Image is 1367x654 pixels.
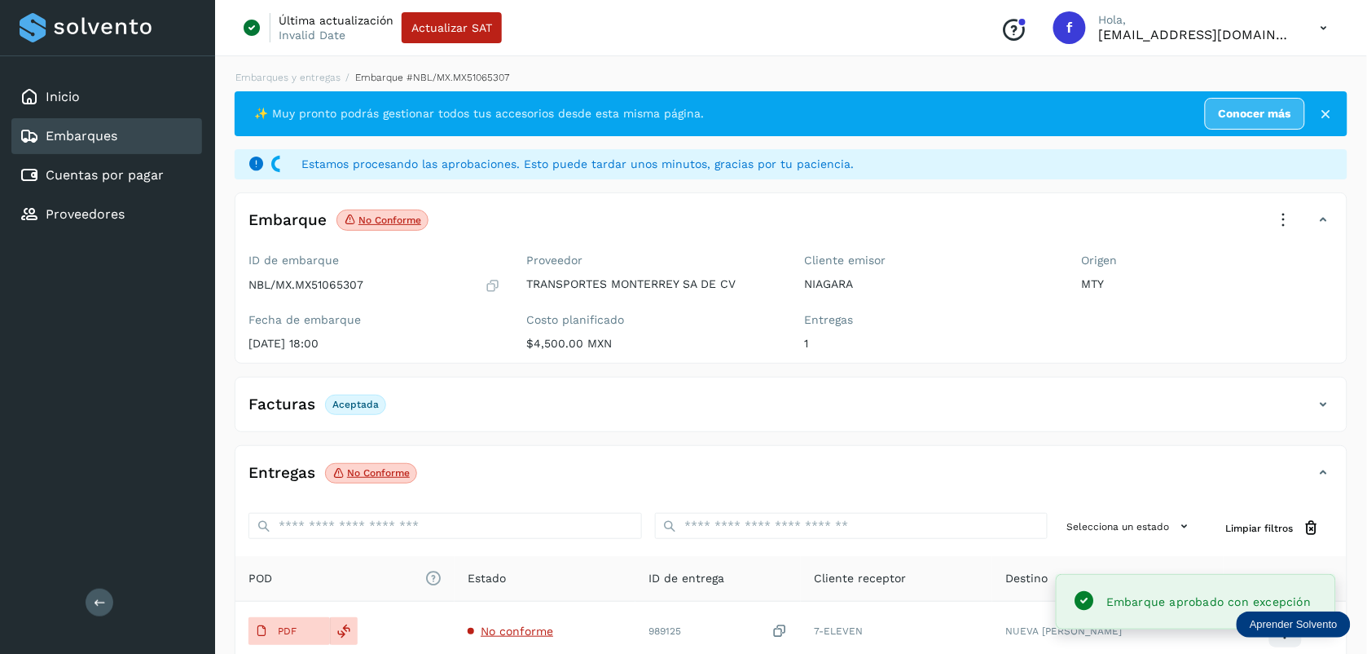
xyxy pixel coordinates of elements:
div: Inicio [11,79,202,115]
label: Proveedor [526,254,778,267]
a: Cuentas por pagar [46,167,164,183]
p: Hola, [1099,13,1294,27]
div: EntregasNo conforme [235,459,1347,500]
h4: Embarque [248,211,327,230]
p: MTY [1082,277,1334,291]
span: ID de entrega [648,570,724,587]
span: Limpiar filtros [1226,521,1294,536]
h4: Entregas [248,464,315,483]
a: Embarques y entregas [235,72,341,83]
label: Origen [1082,254,1334,267]
p: Aprender Solvento [1250,618,1338,631]
span: Embarque aprobado con excepción [1106,595,1311,608]
button: Limpiar filtros [1213,513,1334,543]
div: Cuentas por pagar [11,157,202,193]
p: No conforme [358,214,421,226]
a: Inicio [46,89,80,104]
button: Actualizar SAT [402,12,502,43]
label: Cliente emisor [804,254,1056,267]
div: Aprender Solvento [1237,612,1351,638]
h4: Facturas [248,395,315,414]
p: NBL/MX.MX51065307 [248,278,363,292]
span: Destino [1005,570,1048,587]
span: Actualizar SAT [411,22,492,33]
label: Entregas [804,313,1056,327]
label: Fecha de embarque [248,313,500,327]
span: Embarque #NBL/MX.MX51065307 [355,72,509,83]
span: Cliente receptor [814,570,906,587]
div: 989125 [648,623,788,640]
p: fepadilla@niagarawater.com [1099,27,1294,42]
span: Estado [468,570,506,587]
button: PDF [248,617,330,645]
a: Embarques [46,128,117,144]
a: Proveedores [46,206,125,222]
span: Acciones [1260,570,1310,587]
div: Embarques [11,118,202,154]
span: No conforme [481,625,553,638]
span: ✨ Muy pronto podrás gestionar todos tus accesorios desde esta misma página. [254,105,704,122]
p: $4,500.00 MXN [526,337,778,351]
p: PDF [278,625,297,637]
span: POD [248,570,442,587]
div: EmbarqueNo conforme [235,206,1347,247]
p: Invalid Date [279,28,345,42]
p: No conforme [347,467,410,479]
span: Estamos procesando las aprobaciones. Esto puede tardar unos minutos, gracias por tu paciencia. [301,156,854,173]
a: Conocer más [1205,98,1305,130]
div: Proveedores [11,197,202,232]
p: NIAGARA [804,277,1056,291]
label: ID de embarque [248,254,500,267]
div: Reemplazar POD [330,617,358,645]
div: FacturasAceptada [235,391,1347,431]
nav: breadcrumb [235,70,1347,85]
p: 1 [804,337,1056,351]
label: Costo planificado [526,313,778,327]
p: TRANSPORTES MONTERREY SA DE CV [526,277,778,291]
p: Aceptada [332,399,379,410]
p: Última actualización [279,13,393,28]
p: [DATE] 18:00 [248,337,500,351]
button: Selecciona un estado [1061,513,1200,540]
